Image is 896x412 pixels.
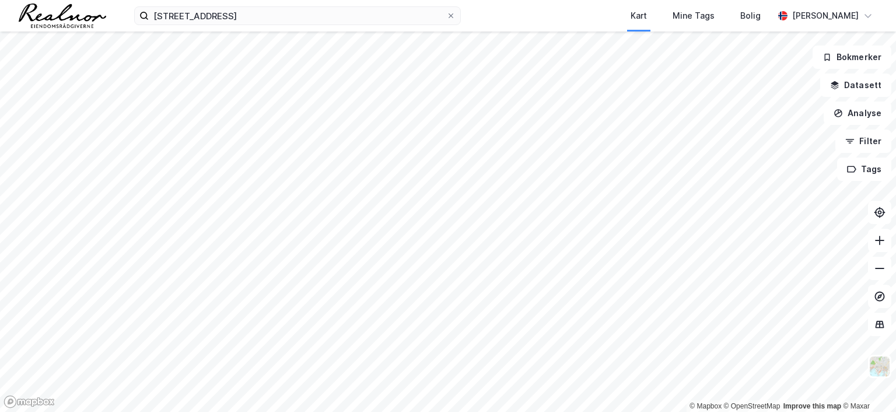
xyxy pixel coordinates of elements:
input: Søk på adresse, matrikkel, gårdeiere, leietakere eller personer [149,7,446,25]
div: [PERSON_NAME] [792,9,859,23]
div: Bolig [740,9,761,23]
img: Z [869,355,891,378]
a: OpenStreetMap [724,402,780,410]
button: Filter [835,130,891,153]
iframe: Chat Widget [838,356,896,412]
div: Kart [631,9,647,23]
div: Mine Tags [673,9,715,23]
img: realnor-logo.934646d98de889bb5806.png [19,4,106,28]
button: Analyse [824,102,891,125]
div: Kontrollprogram for chat [838,356,896,412]
a: Mapbox [689,402,722,410]
button: Tags [837,158,891,181]
button: Bokmerker [813,46,891,69]
a: Mapbox homepage [3,395,55,408]
a: Improve this map [783,402,841,410]
button: Datasett [820,74,891,97]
